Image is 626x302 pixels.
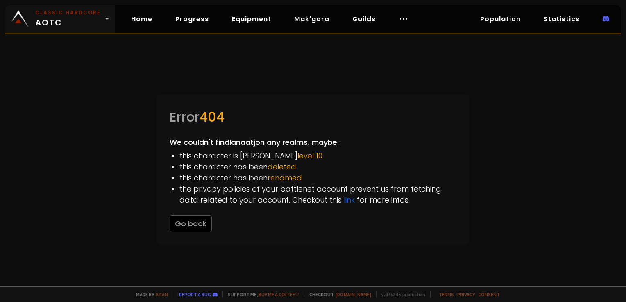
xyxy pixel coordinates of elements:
[170,215,212,232] button: Go back
[179,150,456,161] li: this character is [PERSON_NAME]
[156,291,168,297] a: a fan
[297,151,322,161] span: level 10
[478,291,500,297] a: Consent
[336,291,371,297] a: [DOMAIN_NAME]
[304,291,371,297] span: Checkout
[259,291,299,297] a: Buy me a coffee
[179,172,456,183] li: this character has been
[5,5,115,33] a: Classic HardcoreAOTC
[457,291,475,297] a: Privacy
[169,11,215,27] a: Progress
[179,291,211,297] a: Report a bug
[439,291,454,297] a: Terms
[268,173,302,183] span: renamed
[131,291,168,297] span: Made by
[170,107,456,127] div: Error
[474,11,527,27] a: Population
[179,161,456,172] li: this character has been
[35,9,101,29] span: AOTC
[225,11,278,27] a: Equipment
[156,94,469,245] div: We couldn't find lanaatj on any realms, maybe :
[200,108,225,126] span: 404
[288,11,336,27] a: Mak'gora
[222,291,299,297] span: Support me,
[537,11,586,27] a: Statistics
[344,195,355,205] a: link
[346,11,382,27] a: Guilds
[268,162,296,172] span: deleted
[179,183,456,205] li: the privacy policies of your battlenet account prevent us from fetching data related to your acco...
[35,9,101,16] small: Classic Hardcore
[170,219,212,229] a: Go back
[125,11,159,27] a: Home
[376,291,425,297] span: v. d752d5 - production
